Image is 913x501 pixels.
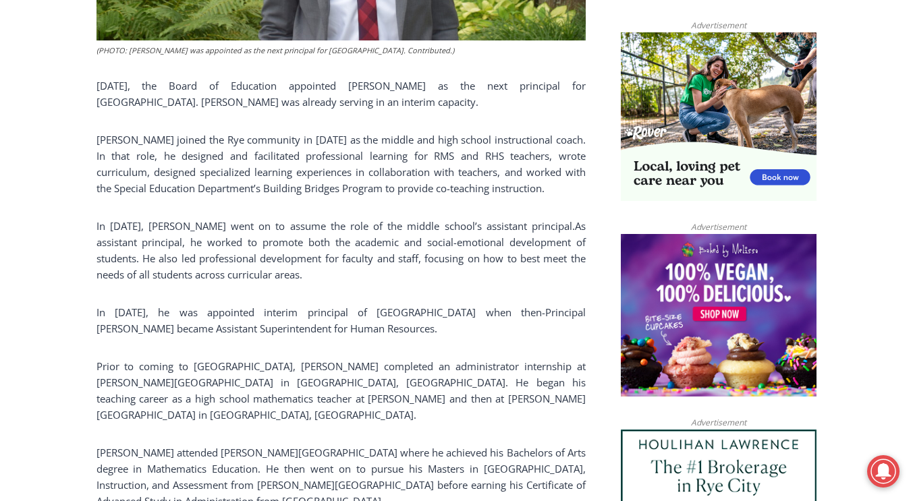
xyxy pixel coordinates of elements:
span: Intern @ [DOMAIN_NAME] [353,134,626,165]
span: In [DATE], he was appointed interim principal of [GEOGRAPHIC_DATA] when then-Principal [PERSON_NA... [96,305,586,335]
span: Prior to coming to [GEOGRAPHIC_DATA], [PERSON_NAME] completed an administrator internship at [PER... [96,359,586,421]
span: In [DATE], [PERSON_NAME] went on to assume the role of the middle school’s assistant principal. [96,219,575,233]
span: Advertisement [677,416,760,429]
span: Advertisement [677,220,760,233]
span: [PERSON_NAME] joined the Rye community in [DATE] as the middle and high school instructional coac... [96,133,586,195]
figcaption: (PHOTO: [PERSON_NAME] was appointed as the next principal for [GEOGRAPHIC_DATA]. Contributed.) [96,45,586,57]
span: [DATE], the Board of Education appointed [PERSON_NAME] as the next principal for [GEOGRAPHIC_DATA... [96,79,586,109]
a: Intern @ [DOMAIN_NAME] [325,131,654,168]
span: Advertisement [677,19,760,32]
img: Baked by Melissa [621,234,817,397]
span: Open Tues. - Sun. [PHONE_NUMBER] [4,139,132,190]
a: Open Tues. - Sun. [PHONE_NUMBER] [1,136,136,168]
div: "We would have speakers with experience in local journalism speak to us about their experiences a... [341,1,638,131]
div: "[PERSON_NAME]'s draw is the fine variety of pristine raw fish kept on hand" [138,84,192,161]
